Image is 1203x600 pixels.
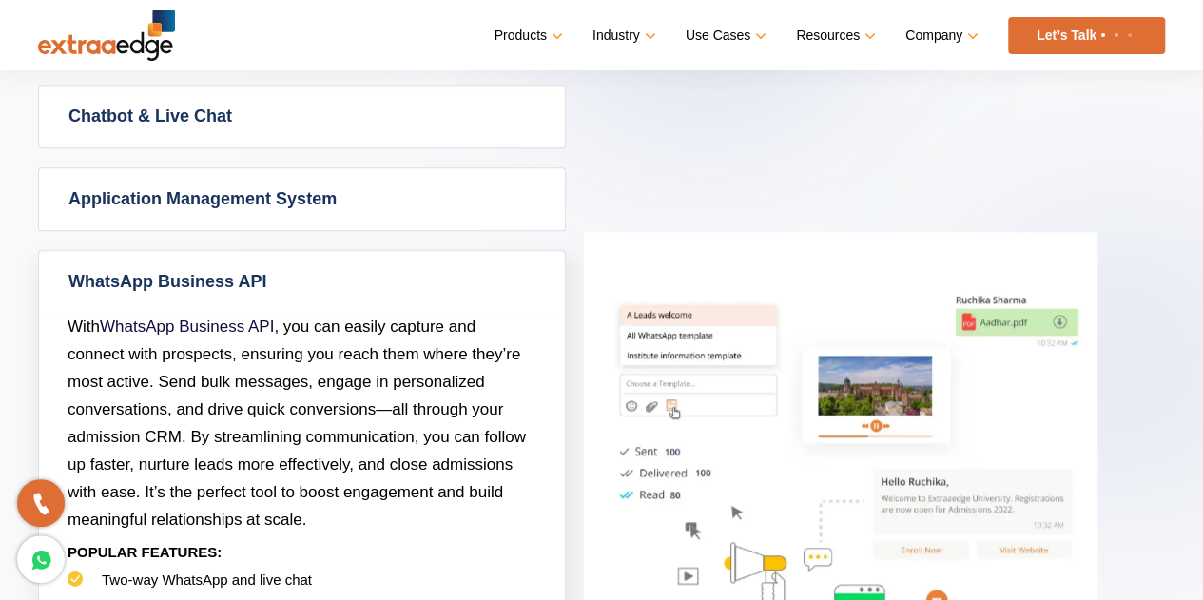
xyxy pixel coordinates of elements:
[100,318,274,336] a: WhatsApp Business API
[39,168,565,230] a: Application Management System
[102,571,312,588] span: Two-way WhatsApp and live chat
[796,22,872,49] a: Resources
[68,533,536,571] p: POPULAR FEATURES:
[39,86,565,147] a: Chatbot & Live Chat
[592,22,652,49] a: Industry
[686,22,763,49] a: Use Cases
[495,22,559,49] a: Products
[39,251,565,313] a: WhatsApp Business API
[1008,17,1165,54] a: Let’s Talk
[905,22,975,49] a: Company
[68,318,526,529] span: With , you can easily capture and connect with prospects, ensuring you reach them where they’re m...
